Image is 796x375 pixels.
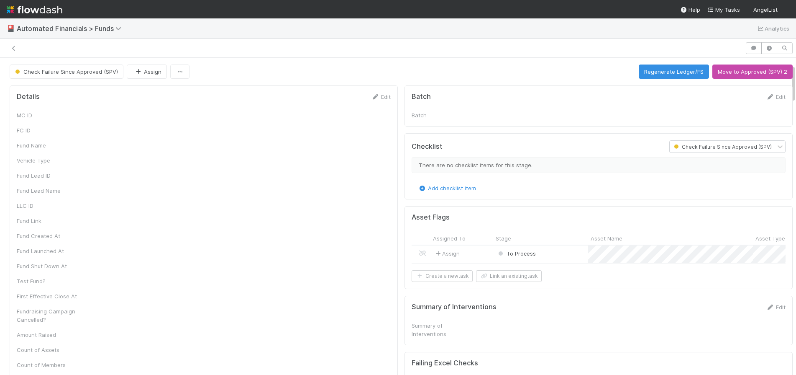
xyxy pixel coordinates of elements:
[412,303,497,311] h5: Summary of Interventions
[753,6,778,13] span: AngelList
[412,270,473,282] button: Create a newtask
[17,361,79,369] div: Count of Members
[433,234,466,243] span: Assigned To
[755,234,785,243] span: Asset Type
[7,25,15,32] span: 🎴
[17,307,79,324] div: Fundraising Campaign Cancelled?
[412,157,786,173] div: There are no checklist items for this stage.
[672,144,772,150] span: Check Failure Since Approved (SPV)
[591,234,622,243] span: Asset Name
[412,321,474,338] div: Summary of Interventions
[17,171,79,180] div: Fund Lead ID
[412,359,478,367] h5: Failing Excel Checks
[496,234,511,243] span: Stage
[17,202,79,210] div: LLC ID
[13,68,118,75] span: Check Failure Since Approved (SPV)
[17,346,79,354] div: Count of Assets
[781,6,789,14] img: avatar_5ff1a016-d0ce-496a-bfbe-ad3802c4d8a0.png
[418,185,476,191] a: Add checklist item
[766,93,786,100] a: Edit
[497,250,536,257] span: To Process
[17,292,79,300] div: First Effective Close At
[371,93,391,100] a: Edit
[17,141,79,150] div: Fund Name
[766,304,786,310] a: Edit
[17,277,79,285] div: Test Fund?
[680,5,700,14] div: Help
[17,247,79,255] div: Fund Launched At
[497,249,536,258] div: To Process
[17,93,40,101] h5: Details
[17,331,79,339] div: Amount Raised
[707,6,740,13] span: My Tasks
[17,156,79,165] div: Vehicle Type
[412,111,474,119] div: Batch
[7,3,62,17] img: logo-inverted-e16ddd16eac7371096b0.svg
[10,65,123,79] button: Check Failure Since Approved (SPV)
[127,65,167,79] button: Assign
[756,23,789,34] a: Analytics
[639,65,709,79] button: Regenerate Ledger/FS
[17,24,125,33] span: Automated Financials > Funds
[707,5,740,14] a: My Tasks
[412,142,443,151] h5: Checklist
[17,126,79,134] div: FC ID
[17,232,79,240] div: Fund Created At
[476,270,542,282] button: Link an existingtask
[17,262,79,270] div: Fund Shut Down At
[17,186,79,195] div: Fund Lead Name
[712,65,793,79] button: Move to Approved (SPV) 2
[434,249,460,258] span: Assign
[17,111,79,119] div: MC ID
[17,217,79,225] div: Fund Link
[412,93,431,101] h5: Batch
[412,213,450,222] h5: Asset Flags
